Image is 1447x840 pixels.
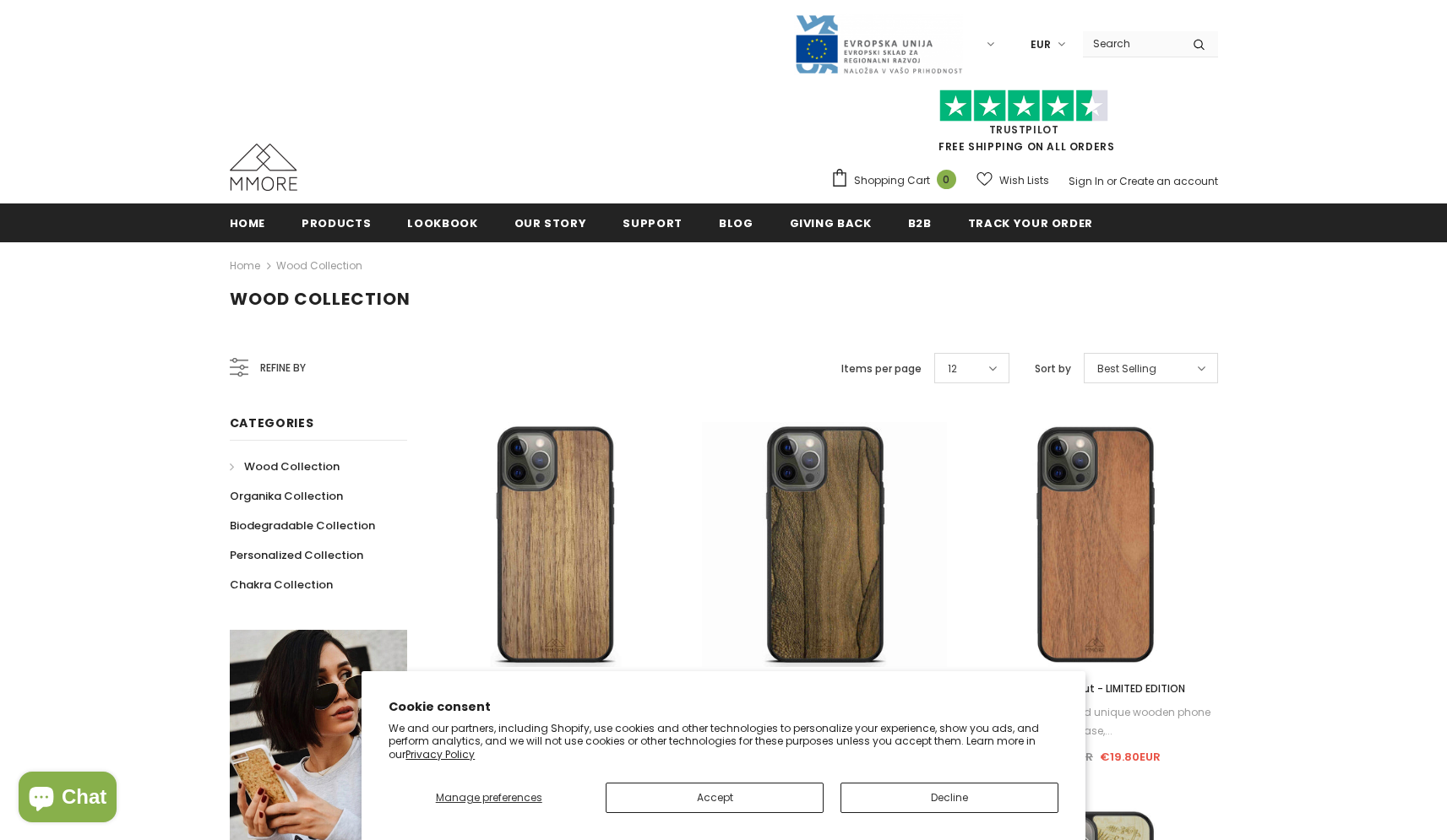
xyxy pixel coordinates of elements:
a: Giving back [790,203,872,241]
a: Our Story [514,203,587,241]
span: Personalized Collection [230,547,363,563]
span: Wood Collection [230,287,411,311]
span: Manage preferences [436,790,542,805]
span: 0 [937,170,956,189]
a: Home [230,256,260,276]
span: European Walnut - LIMITED EDITION [1005,681,1185,696]
p: We and our partners, including Shopify, use cookies and other technologies to personalize your ex... [389,722,1058,761]
span: Biodegradable Collection [230,518,375,534]
span: Categories [230,415,314,431]
a: Wood Collection [276,258,362,273]
a: Products [302,203,371,241]
img: Trust Pilot Stars [939,89,1108,122]
a: Shopping Cart 0 [830,168,965,193]
span: Blog [719,215,753,231]
span: B2B [908,215,932,231]
img: MMORE Cases [230,144,297,191]
span: or [1107,174,1117,188]
span: €26.90EUR [1030,749,1093,765]
a: Create an account [1119,174,1218,188]
label: Sort by [1035,360,1071,377]
a: Personalized Collection [230,540,363,570]
button: Accept [606,783,824,813]
span: Organika Collection [230,488,343,504]
a: Wish Lists [976,165,1049,195]
span: Refine by [260,359,306,377]
a: Organika Collection [230,481,343,511]
a: support [623,203,683,241]
a: Chakra Collection [230,570,333,599]
label: Items per page [841,360,922,377]
a: Wood Collection [230,452,340,481]
span: FREE SHIPPING ON ALL ORDERS [830,97,1218,154]
span: support [623,215,683,231]
span: Lookbook [407,215,477,231]
span: Wish Lists [999,172,1049,189]
img: Javni Razpis [794,14,963,75]
span: Chakra Collection [230,577,333,593]
a: Lookbook [407,203,477,241]
a: Biodegradable Collection [230,511,375,540]
span: Giving back [790,215,872,231]
inbox-online-store-chat: Shopify online store chat [14,772,122,826]
span: EUR [1031,36,1051,53]
span: Shopping Cart [854,172,930,189]
a: Home [230,203,266,241]
span: €19.80EUR [1100,749,1161,765]
a: Sign In [1069,174,1104,188]
a: Privacy Policy [405,747,475,761]
span: 12 [948,360,957,377]
input: Search Site [1083,31,1180,56]
span: Track your order [968,215,1093,231]
h2: Cookie consent [389,698,1058,716]
a: European Walnut - LIMITED EDITION [972,680,1217,698]
a: Trustpilot [989,122,1059,137]
button: Manage preferences [389,783,589,813]
span: Products [302,215,371,231]
a: Javni Razpis [794,36,963,51]
span: Our Story [514,215,587,231]
span: Wood Collection [244,458,340,474]
a: Blog [719,203,753,241]
button: Decline [840,783,1058,813]
div: If you want a fine and unique wooden phone case,... [972,703,1217,740]
span: Best Selling [1097,360,1156,377]
a: Track your order [968,203,1093,241]
span: Home [230,215,266,231]
a: B2B [908,203,932,241]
